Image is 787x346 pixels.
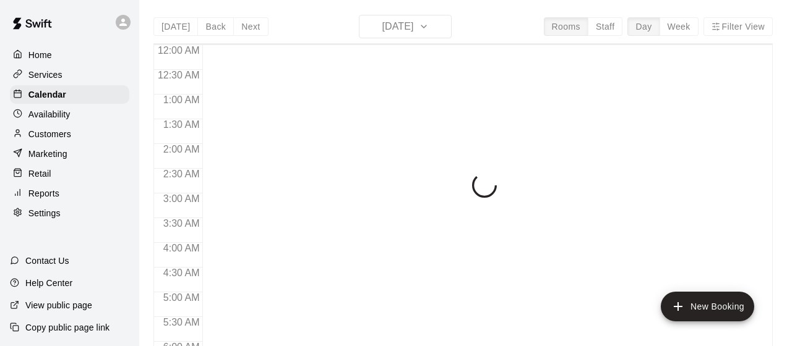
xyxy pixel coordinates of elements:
button: add [661,292,754,321]
a: Home [10,46,129,64]
span: 12:30 AM [155,70,203,80]
p: Home [28,49,52,61]
p: Contact Us [25,255,69,267]
span: 3:00 AM [160,193,203,204]
span: 3:30 AM [160,218,203,229]
span: 2:00 AM [160,144,203,154]
p: Help Center [25,277,72,289]
p: Calendar [28,88,66,101]
p: Customers [28,128,71,140]
span: 5:30 AM [160,317,203,327]
span: 4:00 AM [160,243,203,253]
p: Marketing [28,148,67,160]
span: 1:00 AM [160,95,203,105]
a: Settings [10,204,129,222]
p: View public page [25,299,92,311]
a: Marketing [10,145,129,163]
span: 4:30 AM [160,268,203,278]
p: Retail [28,167,51,180]
a: Availability [10,105,129,124]
span: 12:00 AM [155,45,203,56]
a: Customers [10,125,129,143]
span: 5:00 AM [160,292,203,303]
p: Availability [28,108,71,120]
span: 2:30 AM [160,169,203,179]
a: Calendar [10,85,129,104]
p: Services [28,69,62,81]
p: Copy public page link [25,321,110,334]
a: Retail [10,164,129,183]
a: Reports [10,184,129,203]
p: Reports [28,187,59,200]
a: Services [10,65,129,84]
p: Settings [28,207,61,219]
span: 1:30 AM [160,119,203,130]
